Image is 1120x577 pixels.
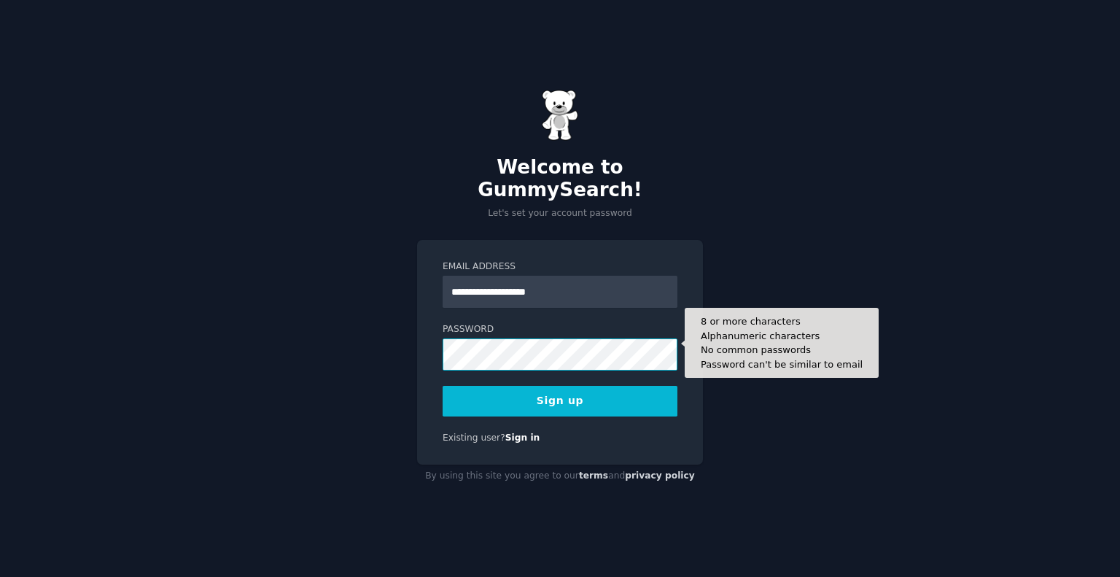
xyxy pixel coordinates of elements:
[417,156,703,202] h2: Welcome to GummySearch!
[505,433,540,443] a: Sign in
[625,470,695,481] a: privacy policy
[443,323,677,336] label: Password
[579,470,608,481] a: terms
[443,260,677,274] label: Email Address
[542,90,578,141] img: Gummy Bear
[417,465,703,488] div: By using this site you agree to our and
[417,207,703,220] p: Let's set your account password
[443,433,505,443] span: Existing user?
[443,386,677,417] button: Sign up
